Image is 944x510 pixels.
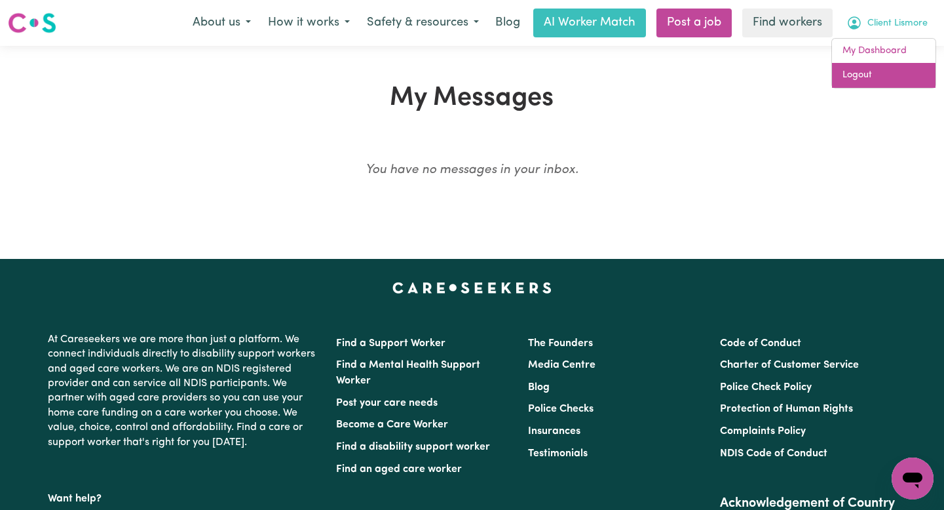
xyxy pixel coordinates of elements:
[336,464,462,475] a: Find an aged care worker
[838,9,936,37] button: My Account
[487,9,528,37] a: Blog
[528,338,593,349] a: The Founders
[832,63,935,88] a: Logout
[336,442,490,452] a: Find a disability support worker
[259,9,358,37] button: How it works
[358,9,487,37] button: Safety & resources
[528,360,595,370] a: Media Centre
[533,9,646,37] a: AI Worker Match
[528,404,594,414] a: Police Checks
[720,404,853,414] a: Protection of Human Rights
[336,420,448,430] a: Become a Care Worker
[720,448,827,459] a: NDIS Code of Conduct
[8,8,56,38] a: Careseekers logo
[720,382,812,393] a: Police Check Policy
[528,448,588,459] a: Testimonials
[720,360,859,370] a: Charter of Customer Service
[165,83,779,114] h1: My Messages
[832,39,935,64] a: My Dashboard
[48,486,320,506] p: Want help?
[720,338,801,349] a: Code of Conduct
[528,426,580,437] a: Insurances
[8,11,56,35] img: Careseekers logo
[831,38,936,88] div: My Account
[656,9,732,37] a: Post a job
[720,426,806,437] a: Complaints Policy
[366,164,578,176] em: You have no messages in your inbox.
[892,458,934,500] iframe: Button to launch messaging window
[184,9,259,37] button: About us
[742,9,833,37] a: Find workers
[336,398,438,408] a: Post your care needs
[48,327,320,455] p: At Careseekers we are more than just a platform. We connect individuals directly to disability su...
[336,338,445,349] a: Find a Support Worker
[392,283,552,293] a: Careseekers home page
[528,382,550,393] a: Blog
[867,16,928,31] span: Client Lismore
[336,360,480,386] a: Find a Mental Health Support Worker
